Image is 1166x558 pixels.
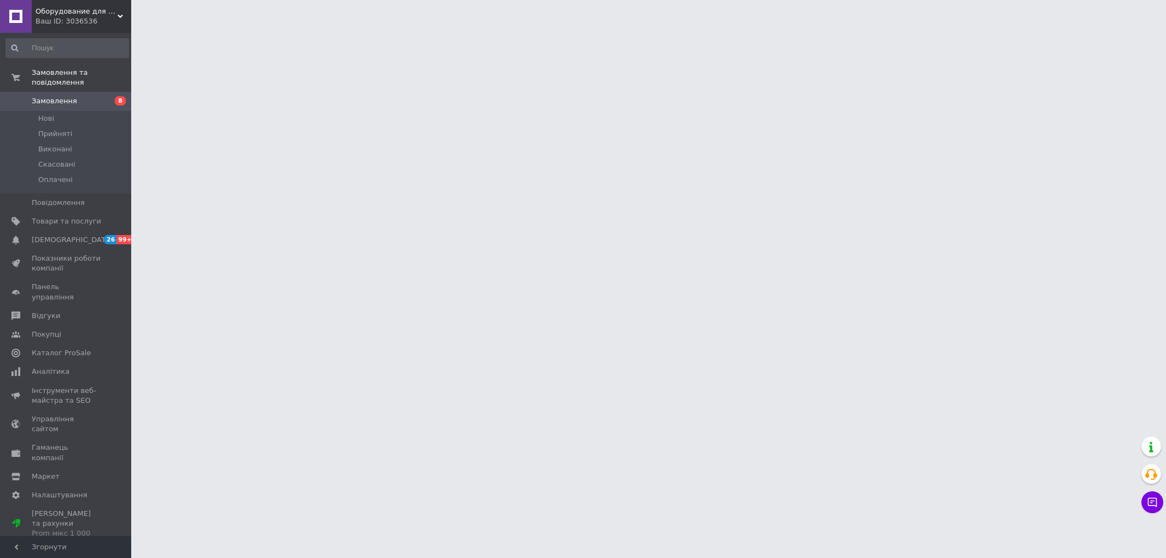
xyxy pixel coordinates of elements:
span: 26 [104,235,116,244]
input: Пошук [5,38,129,58]
span: Прийняті [38,129,72,139]
button: Чат з покупцем [1141,491,1163,513]
span: 99+ [116,235,134,244]
span: Каталог ProSale [32,348,91,358]
span: Товари та послуги [32,216,101,226]
span: Інструменти веб-майстра та SEO [32,386,101,406]
span: Покупці [32,330,61,339]
div: Prom мікс 1 000 [32,528,101,538]
span: Показники роботи компанії [32,254,101,273]
span: Оборудование для свиноферм MINIFARM [36,7,118,16]
span: 8 [115,96,126,105]
span: Скасовані [38,160,75,169]
span: [PERSON_NAME] та рахунки [32,509,101,539]
span: Оплачені [38,175,73,185]
span: Гаманець компанії [32,443,101,462]
span: Управління сайтом [32,414,101,434]
span: Нові [38,114,54,124]
span: Маркет [32,472,60,481]
div: Ваш ID: 3036536 [36,16,131,26]
span: Виконані [38,144,72,154]
span: Повідомлення [32,198,85,208]
span: Замовлення та повідомлення [32,68,131,87]
span: Замовлення [32,96,77,106]
span: Відгуки [32,311,60,321]
span: [DEMOGRAPHIC_DATA] [32,235,113,245]
span: Панель управління [32,282,101,302]
span: Аналітика [32,367,69,377]
span: Налаштування [32,490,87,500]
